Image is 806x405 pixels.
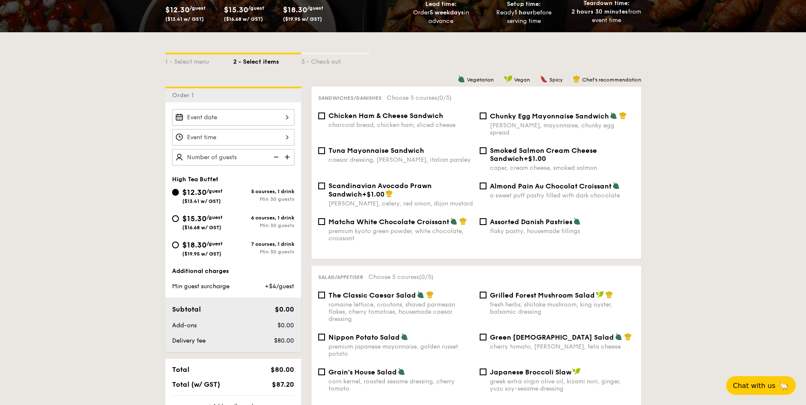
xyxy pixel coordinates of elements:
img: icon-vegetarian.fe4039eb.svg [612,182,620,189]
span: (0/5) [437,94,452,101]
span: Spicy [549,77,563,83]
img: icon-vegan.f8ff3823.svg [572,368,581,375]
span: Chef's recommendation [582,77,641,83]
input: Chunky Egg Mayonnaise Sandwich[PERSON_NAME], mayonnaise, chunky egg spread [480,112,486,119]
img: icon-chef-hat.a58ddaea.svg [619,112,627,119]
div: 5 courses, 1 drink [233,188,294,194]
span: /guest [248,5,264,11]
span: Salad/Appetiser [318,274,363,280]
span: Choose 5 courses [368,273,433,281]
div: premium kyoto green powder, white chocolate, croissant [328,228,473,242]
input: Event date [172,109,294,126]
span: $80.00 [271,366,294,374]
div: fresh herbs, shiitake mushroom, king oyster, balsamic dressing [490,301,634,315]
span: Almond Pain Au Chocolat Croissant [490,182,611,190]
input: Tuna Mayonnaise Sandwichcaesar dressing, [PERSON_NAME], italian parsley [318,147,325,154]
img: icon-reduce.1d2dbef1.svg [269,149,282,165]
span: The Classic Caesar Salad [328,291,416,299]
img: icon-vegetarian.fe4039eb.svg [398,368,405,375]
img: icon-vegetarian.fe4039eb.svg [450,217,458,225]
button: Chat with us🦙 [726,376,796,395]
span: ($16.68 w/ GST) [182,225,221,231]
span: Japanese Broccoli Slaw [490,368,571,376]
div: [PERSON_NAME], celery, red onion, dijon mustard [328,200,473,207]
span: Chunky Egg Mayonnaise Sandwich [490,112,609,120]
span: +$4/guest [265,283,294,290]
span: $87.20 [272,380,294,388]
span: Tuna Mayonnaise Sandwich [328,146,424,155]
span: /guest [206,214,223,220]
strong: 5 weekdays [430,9,464,16]
span: Grilled Forest Mushroom Salad [490,291,595,299]
span: $80.00 [274,337,294,344]
span: Min guest surcharge [172,283,229,290]
span: High Tea Buffet [172,176,218,183]
div: premium japanese mayonnaise, golden russet potato [328,343,473,357]
div: caper, cream cheese, smoked salmon [490,164,634,172]
div: charcoal bread, chicken ham, sliced cheese [328,121,473,129]
div: from event time [568,8,645,25]
div: 3 - Check out [301,54,369,66]
span: $0.00 [275,305,294,313]
input: Chicken Ham & Cheese Sandwichcharcoal bread, chicken ham, sliced cheese [318,112,325,119]
img: icon-vegetarian.fe4039eb.svg [610,112,617,119]
span: ($19.95 w/ GST) [283,16,322,22]
span: Delivery fee [172,337,206,344]
input: Nippon Potato Saladpremium japanese mayonnaise, golden russet potato [318,334,325,340]
input: The Classic Caesar Saladromaine lettuce, croutons, shaved parmesan flakes, cherry tomatoes, house... [318,292,325,298]
div: a sweet puff pastry filled with dark chocolate [490,192,634,199]
span: Choose 5 courses [387,94,452,101]
input: Almond Pain Au Chocolat Croissanta sweet puff pastry filled with dark chocolate [480,183,486,189]
span: Total (w/ GST) [172,380,220,388]
span: Total [172,366,189,374]
input: Japanese Broccoli Slawgreek extra virgin olive oil, kizami nori, ginger, yuzu soy-sesame dressing [480,368,486,375]
span: $12.30 [165,5,189,14]
span: /guest [206,188,223,194]
span: $18.30 [283,5,307,14]
div: caesar dressing, [PERSON_NAME], italian parsley [328,156,473,163]
div: Order in advance [403,8,479,25]
img: icon-spicy.37a8142b.svg [540,75,548,83]
input: Green [DEMOGRAPHIC_DATA] Saladcherry tomato, [PERSON_NAME], feta cheese [480,334,486,340]
span: ($19.95 w/ GST) [182,251,221,257]
span: Grain's House Salad [328,368,397,376]
img: icon-vegetarian.fe4039eb.svg [417,291,424,298]
img: icon-vegetarian.fe4039eb.svg [401,333,408,340]
div: Ready before serving time [486,8,562,25]
span: ($13.41 w/ GST) [182,198,221,204]
div: 1 - Select menu [165,54,233,66]
span: /guest [307,5,323,11]
img: icon-vegetarian.fe4039eb.svg [573,217,581,225]
input: Grain's House Saladcorn kernel, roasted sesame dressing, cherry tomato [318,368,325,375]
img: icon-vegetarian.fe4039eb.svg [458,75,465,83]
div: 2 - Select items [233,54,301,66]
span: Vegetarian [467,77,494,83]
div: Min 30 guests [233,222,294,228]
div: romaine lettuce, croutons, shaved parmesan flakes, cherry tomatoes, housemade caesar dressing [328,301,473,323]
img: icon-add.58712e84.svg [282,149,294,165]
div: Additional charges [172,267,294,276]
input: $18.30/guest($19.95 w/ GST)7 courses, 1 drinkMin 30 guests [172,242,179,248]
img: icon-chef-hat.a58ddaea.svg [624,333,632,340]
strong: 1 hour [515,9,533,16]
span: Assorted Danish Pastries [490,218,572,226]
img: icon-chef-hat.a58ddaea.svg [605,291,613,298]
input: Matcha White Chocolate Croissantpremium kyoto green powder, white chocolate, croissant [318,218,325,225]
div: 6 courses, 1 drink [233,215,294,221]
span: Subtotal [172,305,201,313]
img: icon-chef-hat.a58ddaea.svg [573,75,580,83]
span: /guest [189,5,206,11]
div: greek extra virgin olive oil, kizami nori, ginger, yuzu soy-sesame dressing [490,378,634,392]
div: 7 courses, 1 drink [233,241,294,247]
span: ($16.68 w/ GST) [224,16,263,22]
span: Smoked Salmon Cream Cheese Sandwich [490,146,597,163]
img: icon-vegan.f8ff3823.svg [504,75,512,83]
span: $18.30 [182,240,206,250]
span: Scandinavian Avocado Prawn Sandwich [328,182,432,198]
span: Order 1 [172,92,197,99]
div: Min 30 guests [233,196,294,202]
strong: 2 hours 30 minutes [571,8,628,15]
span: Matcha White Chocolate Croissant [328,218,449,226]
span: ($13.41 w/ GST) [165,16,204,22]
span: Add-ons [172,322,197,329]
